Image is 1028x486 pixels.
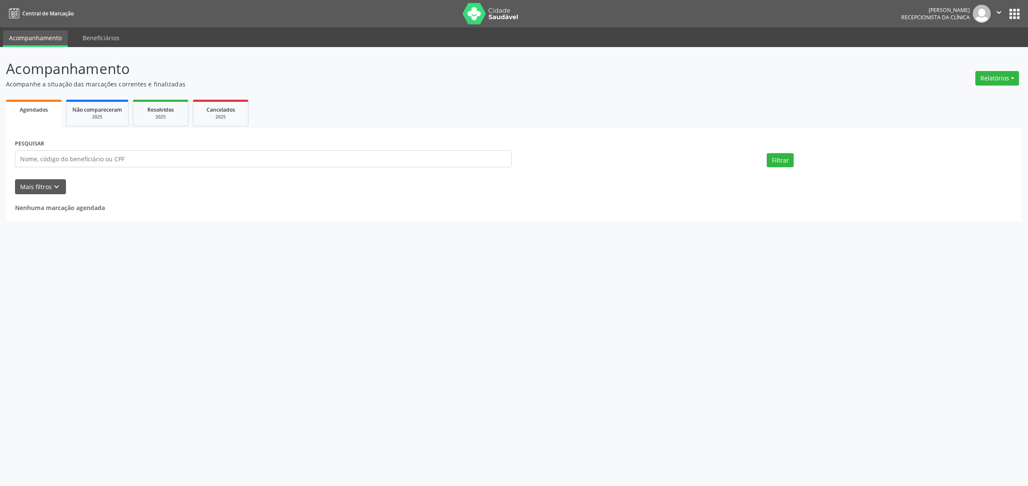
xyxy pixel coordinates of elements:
[994,8,1004,17] i: 
[72,114,122,120] div: 2025
[22,10,74,17] span: Central de Marcação
[767,153,794,168] button: Filtrar
[15,150,512,167] input: Nome, código do beneficiário ou CPF
[1007,6,1022,21] button: apps
[901,6,970,14] div: [PERSON_NAME]
[6,6,74,21] a: Central de Marcação
[3,30,68,47] a: Acompanhamento
[206,106,235,113] span: Cancelados
[975,71,1019,86] button: Relatórios
[973,5,991,23] img: img
[991,5,1007,23] button: 
[15,179,66,194] button: Mais filtroskeyboard_arrow_down
[147,106,174,113] span: Resolvidos
[15,137,44,151] label: PESQUISAR
[199,114,242,120] div: 2025
[901,14,970,21] span: Recepcionista da clínica
[77,30,126,45] a: Beneficiários
[139,114,182,120] div: 2025
[52,182,61,192] i: keyboard_arrow_down
[72,106,122,113] span: Não compareceram
[20,106,48,113] span: Agendados
[6,80,717,89] p: Acompanhe a situação das marcações correntes e finalizadas
[6,58,717,80] p: Acompanhamento
[15,204,105,212] strong: Nenhuma marcação agendada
